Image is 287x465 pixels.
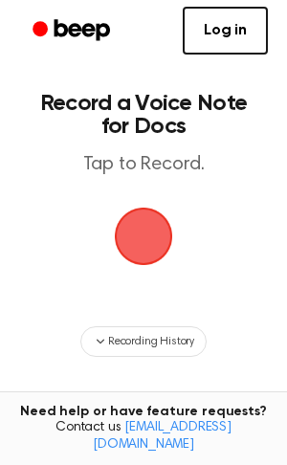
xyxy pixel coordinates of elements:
[93,421,232,452] a: [EMAIL_ADDRESS][DOMAIN_NAME]
[19,12,127,50] a: Beep
[80,326,207,357] button: Recording History
[34,153,253,177] p: Tap to Record.
[183,7,268,55] a: Log in
[108,333,194,350] span: Recording History
[34,92,253,138] h1: Record a Voice Note for Docs
[115,208,172,265] img: Beep Logo
[11,420,276,454] span: Contact us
